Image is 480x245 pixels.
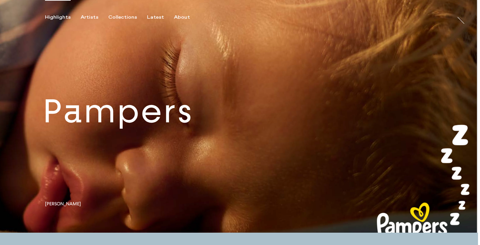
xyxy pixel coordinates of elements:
div: Latest [147,14,164,20]
div: Collections [108,14,137,20]
div: Artists [81,14,98,20]
div: About [174,14,190,20]
button: Latest [147,14,174,20]
button: About [174,14,200,20]
div: Highlights [45,14,71,20]
button: Highlights [45,14,81,20]
button: Collections [108,14,147,20]
button: Artists [81,14,108,20]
